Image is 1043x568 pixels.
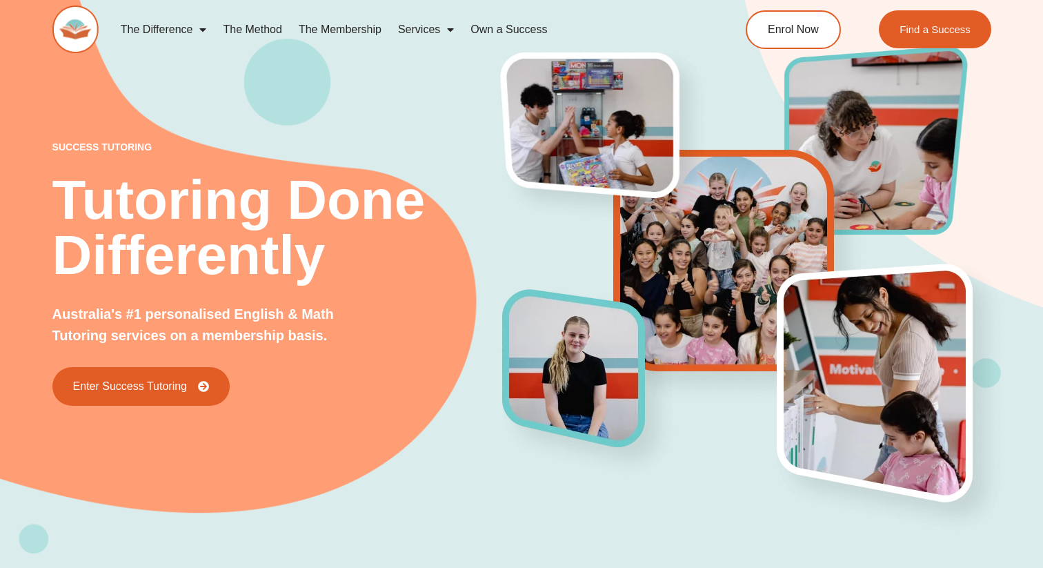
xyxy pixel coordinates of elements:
[900,24,971,35] span: Find a Success
[390,14,462,46] a: Services
[52,142,503,152] p: success tutoring
[462,14,555,46] a: Own a Success
[879,10,991,48] a: Find a Success
[52,173,503,283] h2: Tutoring Done Differently
[290,14,390,46] a: The Membership
[52,367,230,406] a: Enter Success Tutoring
[768,24,819,35] span: Enrol Now
[112,14,693,46] nav: Menu
[112,14,215,46] a: The Difference
[215,14,290,46] a: The Method
[73,381,187,392] span: Enter Success Tutoring
[746,10,841,49] a: Enrol Now
[52,304,381,346] p: Australia's #1 personalised English & Math Tutoring services on a membership basis.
